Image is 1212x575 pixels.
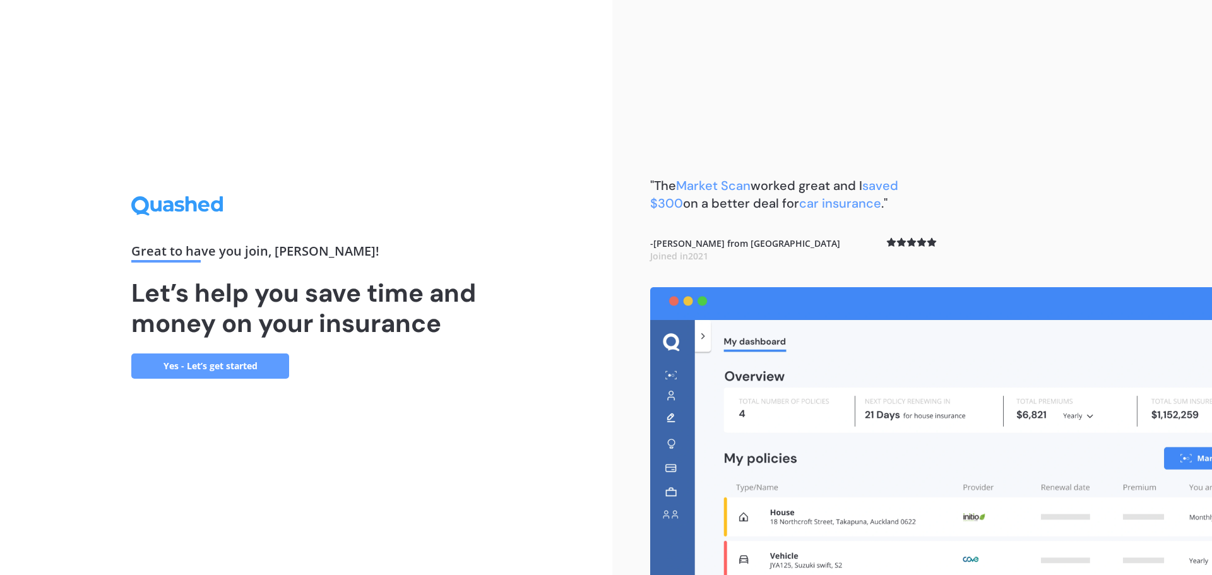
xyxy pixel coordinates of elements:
[131,353,289,379] a: Yes - Let’s get started
[799,195,881,211] span: car insurance
[131,245,481,263] div: Great to have you join , [PERSON_NAME] !
[650,177,898,211] b: "The worked great and I on a better deal for ."
[650,250,708,262] span: Joined in 2021
[131,278,481,338] h1: Let’s help you save time and money on your insurance
[650,237,840,262] b: - [PERSON_NAME] from [GEOGRAPHIC_DATA]
[676,177,751,194] span: Market Scan
[650,177,898,211] span: saved $300
[650,287,1212,575] img: dashboard.webp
